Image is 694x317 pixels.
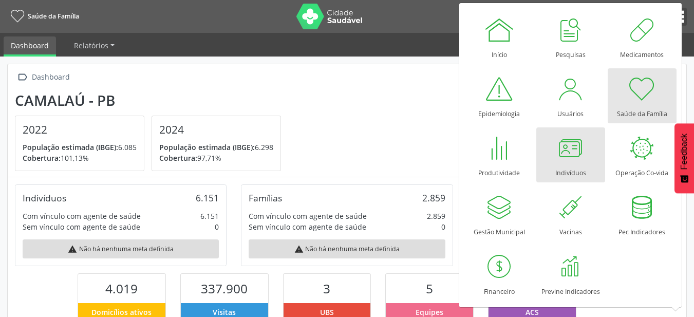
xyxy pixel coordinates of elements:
a: Pesquisas [536,9,605,64]
div: Sem vínculo com agente de saúde [249,221,366,232]
span: 3 [323,280,330,297]
span: População estimada (IBGE): [159,142,255,152]
div: 2.859 [427,211,445,221]
span: 337.900 [201,280,248,297]
span: População estimada (IBGE): [23,142,118,152]
a: Dashboard [4,36,56,57]
a: Saúde da Família [7,8,79,25]
i: warning [294,245,304,254]
a: Gestão Municipal [465,187,534,241]
p: 6.298 [159,142,273,153]
div: Com vínculo com agente de saúde [249,211,367,221]
div: Sem vínculo com agente de saúde [23,221,140,232]
span: 4.019 [105,280,138,297]
a: Vacinas [536,187,605,241]
div: Não há nenhuma meta definida [249,239,445,258]
p: 6.085 [23,142,137,153]
h4: 2024 [159,123,273,136]
div: Com vínculo com agente de saúde [23,211,141,221]
a:  Dashboard [15,70,71,85]
a: Medicamentos [608,9,677,64]
div: 6.151 [196,192,219,203]
div: Não há nenhuma meta definida [23,239,219,258]
a: Previne Indicadores [536,246,605,301]
button: Feedback - Mostrar pesquisa [674,123,694,193]
div: 0 [441,221,445,232]
a: Saúde da Família [608,68,677,123]
span: Feedback [680,134,689,170]
div: 6.151 [200,211,219,221]
div: 0 [215,221,219,232]
a: Epidemiologia [465,68,534,123]
a: Usuários [536,68,605,123]
a: Produtividade [465,127,534,182]
span: Saúde da Família [28,12,79,21]
a: Financeiro [465,246,534,301]
a: Início [465,9,534,64]
i:  [15,70,30,85]
div: Dashboard [30,70,71,85]
p: 97,71% [159,153,273,163]
a: Indivíduos [536,127,605,182]
a: Pec Indicadores [608,187,677,241]
span: Relatórios [74,41,108,50]
a: Operação Co-vida [608,127,677,182]
p: 101,13% [23,153,137,163]
span: 5 [426,280,433,297]
span: Cobertura: [23,153,61,163]
div: Famílias [249,192,282,203]
a: Relatórios [67,36,122,54]
i: warning [68,245,77,254]
div: Camalaú - PB [15,92,288,109]
div: 2.859 [422,192,445,203]
span: Cobertura: [159,153,197,163]
h4: 2022 [23,123,137,136]
div: Indivíduos [23,192,66,203]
